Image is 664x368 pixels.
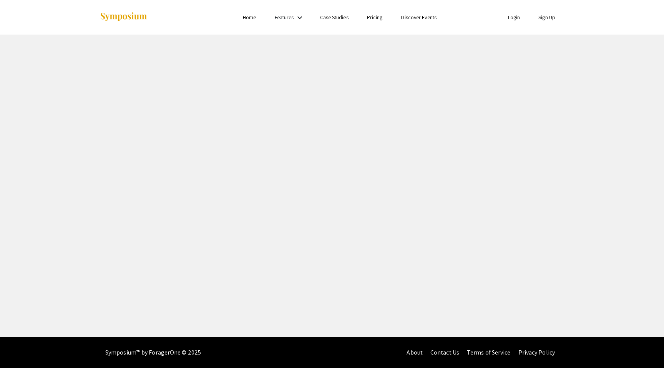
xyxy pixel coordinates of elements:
[538,14,555,21] a: Sign Up
[467,348,511,356] a: Terms of Service
[407,348,423,356] a: About
[518,348,555,356] a: Privacy Policy
[105,337,201,368] div: Symposium™ by ForagerOne © 2025
[100,12,148,22] img: Symposium by ForagerOne
[430,348,459,356] a: Contact Us
[275,14,294,21] a: Features
[320,14,349,21] a: Case Studies
[295,13,304,22] mat-icon: Expand Features list
[243,14,256,21] a: Home
[401,14,437,21] a: Discover Events
[367,14,383,21] a: Pricing
[508,14,520,21] a: Login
